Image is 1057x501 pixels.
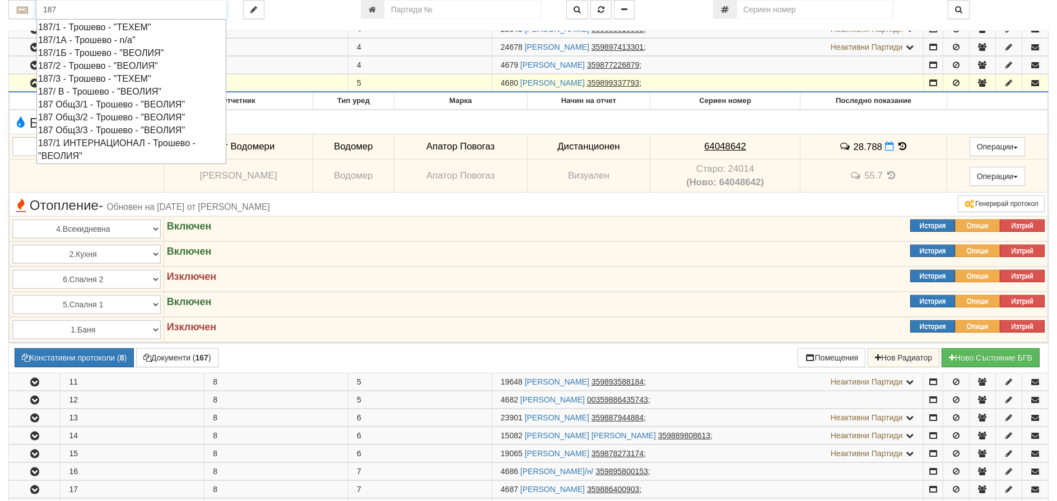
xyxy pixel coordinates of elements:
[527,160,650,193] td: Визуален
[592,413,644,422] tcxspan: Call 359887944884 via 3CX
[831,377,903,386] span: Неактивни Партиди
[167,296,212,307] strong: Включен
[38,46,225,59] div: 187/1Б - Трошево - "ВЕОЛИЯ"
[38,21,225,34] div: 187/1 - Трошево - "ТЕХЕМ"
[60,391,204,408] td: 12
[501,377,523,386] span: Партида №
[60,444,204,462] td: 15
[910,270,955,282] button: История
[831,449,903,458] span: Неактивни Партиди
[910,245,955,257] button: История
[520,60,585,69] a: [PERSON_NAME]
[800,93,947,110] th: Последно показание
[839,141,853,152] span: История на забележките
[492,444,923,462] td: ;
[357,431,361,440] span: 6
[592,43,644,51] tcxspan: Call 359897413301 via 3CX
[357,78,361,87] span: 5
[1000,270,1045,282] button: Изтрий
[501,60,518,69] span: Партида №
[60,373,204,390] td: 11
[357,485,361,494] span: 7
[202,141,274,152] span: Отчет Водомери
[910,295,955,307] button: История
[357,395,361,404] span: 5
[60,480,204,498] td: 17
[868,348,939,367] button: Нов Радиатор
[38,85,225,98] div: 187/ В - Трошево - "ВЕОЛИЯ"
[99,198,103,213] span: -
[501,395,518,404] span: Партида №
[38,124,225,137] div: 187 Общ3/3 - Трошево - "ВЕОЛИЯ"
[896,141,909,152] span: История на показанията
[357,449,361,458] span: 6
[204,480,348,498] td: 8
[200,170,277,181] span: [PERSON_NAME]
[38,111,225,124] div: 187 Общ3/2 - Трошево - "ВЕОЛИЯ"
[204,462,348,480] td: 8
[313,93,394,110] th: Тип уред
[1000,245,1045,257] button: Изтрий
[520,485,585,494] a: [PERSON_NAME]
[357,413,361,422] span: 6
[204,39,348,56] td: 8
[204,57,348,74] td: 8
[492,480,923,498] td: ;
[492,39,923,56] td: ;
[527,93,650,110] th: Начин на отчет
[60,462,204,480] td: 16
[595,467,648,476] tcxspan: Call 359895800153 via 3CX
[958,195,1045,212] button: Генерирай протокол
[492,373,923,390] td: ;
[204,409,348,426] td: 8
[525,413,589,422] a: [PERSON_NAME]
[38,72,225,85] div: 187/3 - Трошево - "ТЕХЕМ"
[527,134,650,160] td: Дистанционен
[587,485,639,494] tcxspan: Call 359886400903 via 3CX
[136,348,218,367] button: Документи (167)
[357,43,361,51] span: 4
[592,449,644,458] tcxspan: Call 359878273174 via 3CX
[587,395,648,404] tcxspan: Call 00359886435743 via 3CX
[204,444,348,462] td: 8
[492,391,923,408] td: ;
[107,202,270,212] span: Обновен на [DATE] от [PERSON_NAME]
[864,171,883,181] span: 55.7
[357,467,361,476] span: 7
[798,348,866,367] button: Помещения
[1000,320,1045,333] button: Изтрий
[501,449,523,458] span: Партида №
[204,391,348,408] td: 8
[520,395,585,404] a: [PERSON_NAME]
[910,320,955,333] button: История
[167,221,212,232] strong: Включен
[592,377,644,386] tcxspan: Call 359893588184 via 3CX
[120,353,124,362] b: 8
[204,427,348,444] td: 8
[886,170,898,181] span: История на показанията
[501,43,523,51] span: Партида №
[394,134,527,160] td: Апатор Повогаз
[525,431,656,440] a: [PERSON_NAME] [PERSON_NAME]
[850,170,864,181] span: История на забележките
[501,413,523,422] span: Партида №
[38,34,225,46] div: 187/1А - Трошево - n/a"
[501,78,518,87] span: Партида №
[492,57,923,74] td: ;
[955,219,1000,232] button: Опиши
[885,142,894,151] i: Нов Отчет към 29/09/2025
[955,295,1000,307] button: Опиши
[492,462,923,480] td: ;
[492,427,923,444] td: ;
[1000,295,1045,307] button: Изтрий
[195,353,208,362] b: 167
[854,141,882,152] span: 28.788
[60,427,204,444] td: 14
[164,93,313,110] th: Отчетник
[204,373,348,390] td: 8
[831,431,903,440] span: Неактивни Партиди
[520,78,585,87] a: [PERSON_NAME]
[501,485,518,494] span: Партида №
[167,246,212,257] strong: Включен
[492,74,923,92] td: ;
